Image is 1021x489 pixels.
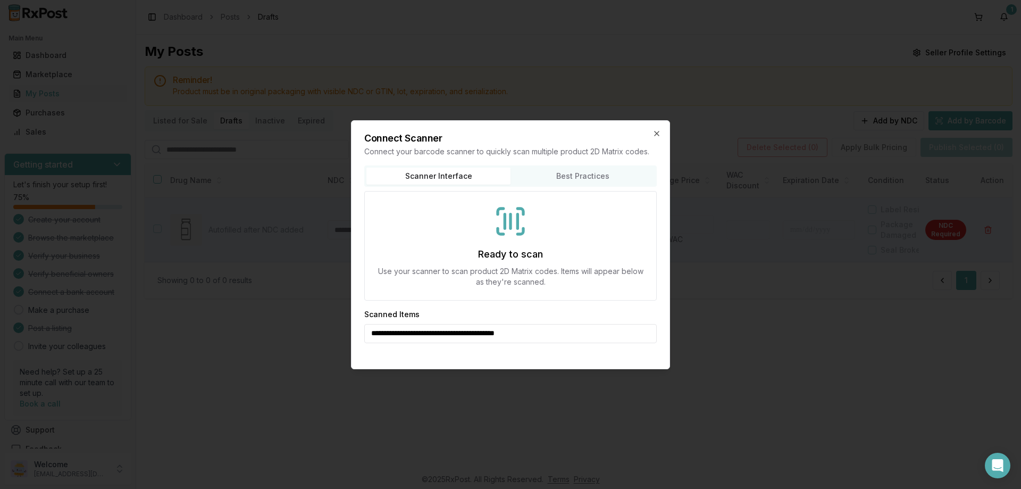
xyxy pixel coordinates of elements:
[478,247,543,262] h3: Ready to scan
[378,266,643,287] p: Use your scanner to scan product 2D Matrix codes. Items will appear below as they're scanned.
[366,168,510,185] button: Scanner Interface
[510,168,655,185] button: Best Practices
[364,309,420,320] h3: Scanned Items
[364,134,657,143] h2: Connect Scanner
[364,146,657,157] p: Connect your barcode scanner to quickly scan multiple product 2D Matrix codes.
